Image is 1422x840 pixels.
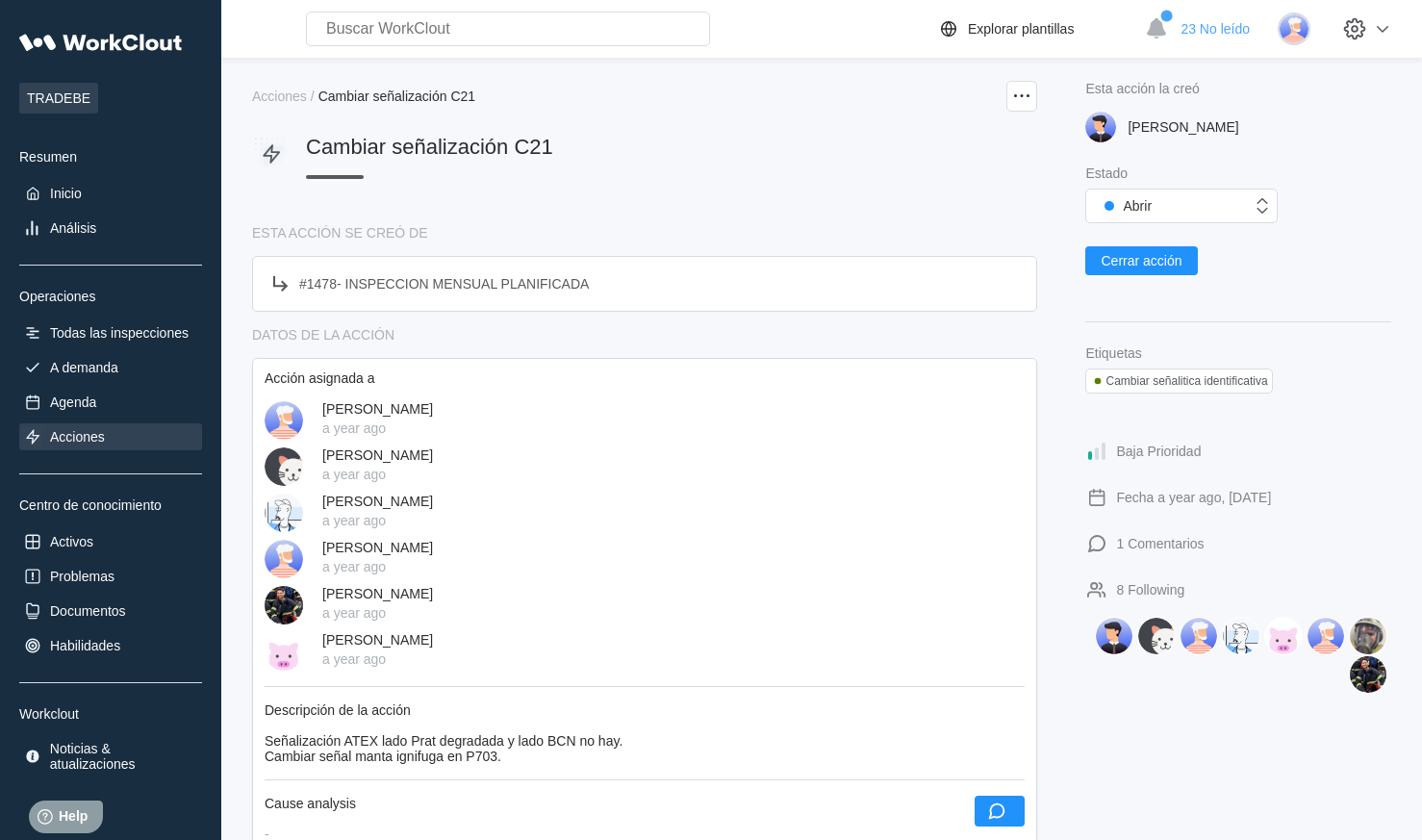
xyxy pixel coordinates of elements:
[322,632,433,648] div: [PERSON_NAME]
[19,319,202,346] a: Todas las inspecciones
[19,737,202,776] a: Noticias & atualizaciones
[322,401,433,417] div: [PERSON_NAME]
[265,796,356,811] div: Cause analysis
[306,135,553,159] span: Cambiar señalización C21
[265,632,303,671] img: pig.png
[265,494,303,532] img: clout-05.png
[937,17,1136,40] a: Explorar plantillas
[1264,617,1303,655] img: AMADEU PUIGCORBER
[265,447,303,486] img: cat.png
[50,395,96,410] div: Agenda
[50,534,93,549] div: Activos
[311,89,315,104] div: /
[50,741,198,772] div: Noticias & atualizaciones
[19,528,202,555] a: Activos
[1085,112,1116,142] img: user-5.png
[19,706,202,722] div: Workclout
[345,276,590,292] span: INSPECCION MENSUAL PLANIFICADA
[1128,119,1238,135] div: [PERSON_NAME]
[1116,444,1201,459] div: Baja Prioridad
[19,83,98,114] span: TRADEBE
[1180,617,1218,655] img: JOAQUIN BACO
[265,586,303,624] img: 2a7a337f-28ec-44a9-9913-8eaa51124fce.jpg
[19,180,202,207] a: Inicio
[252,89,311,104] a: Acciones
[50,429,105,445] div: Acciones
[322,420,433,436] div: a year ago
[1116,490,1271,505] div: Fecha a year ago, [DATE]
[1096,192,1152,219] div: Abrir
[19,389,202,416] a: Agenda
[252,327,1037,343] div: DATOS DE LA ACCIÓN
[1116,536,1204,551] div: 1 Comentarios
[968,21,1075,37] div: Explorar plantillas
[19,598,202,624] a: Documentos
[50,569,114,584] div: Problemas
[50,360,118,375] div: A demanda
[1116,582,1184,598] div: 8 Following
[265,401,303,440] img: user-3.png
[322,586,433,601] div: [PERSON_NAME]
[50,603,126,619] div: Documentos
[50,186,82,201] div: Inicio
[1222,617,1260,655] img: AGUSTIN JACAS
[50,220,96,236] div: Análisis
[322,467,433,482] div: a year ago
[252,225,1037,241] div: ESTA ACCIÓN SE CREÓ DE
[1349,655,1387,694] img: KILIAN PEREZ
[299,276,589,292] div: # 1478 -
[265,733,1025,764] div: Señalización ATEX lado Prat degradada y lado BCN no hay. Cambiar señal manta ignifuga en P703.
[318,89,475,104] span: Cambiar señalización C21
[1085,81,1391,96] div: Esta acción la creó
[322,494,433,509] div: [PERSON_NAME]
[1307,617,1345,655] img: FRANCISCO MECA
[1085,345,1391,361] div: Etiquetas
[252,89,307,104] div: Acciones
[50,325,189,341] div: Todas las inspecciones
[322,559,433,574] div: a year ago
[1105,374,1267,388] div: Cambiar señalitica identificativa
[19,215,202,242] a: Análisis
[1101,254,1181,267] span: Cerrar acción
[1085,165,1391,181] div: Estado
[322,540,433,555] div: [PERSON_NAME]
[322,513,433,528] div: a year ago
[265,702,1025,718] div: Descripción de la acción
[1278,13,1310,45] img: user-3.png
[1349,617,1387,655] img: DAVID BLANCO
[265,540,303,578] img: user-3.png
[19,497,202,513] div: Centro de conocimiento
[19,149,202,165] div: Resumen
[1137,617,1176,655] img: CESAR HORCAJO
[1095,617,1133,655] img: PABLO MARTIN
[322,605,433,621] div: a year ago
[19,632,202,659] a: Habilidades
[322,651,433,667] div: a year ago
[1181,21,1250,37] span: 23 No leído
[19,354,202,381] a: A demanda
[19,423,202,450] a: Acciones
[19,289,202,304] div: Operaciones
[306,12,710,46] input: Buscar WorkClout
[1085,246,1197,275] button: Cerrar acción
[265,370,1025,386] div: Acción asignada a
[19,563,202,590] a: Problemas
[252,256,1037,312] a: #1478- INSPECCION MENSUAL PLANIFICADA
[50,638,120,653] div: Habilidades
[322,447,433,463] div: [PERSON_NAME]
